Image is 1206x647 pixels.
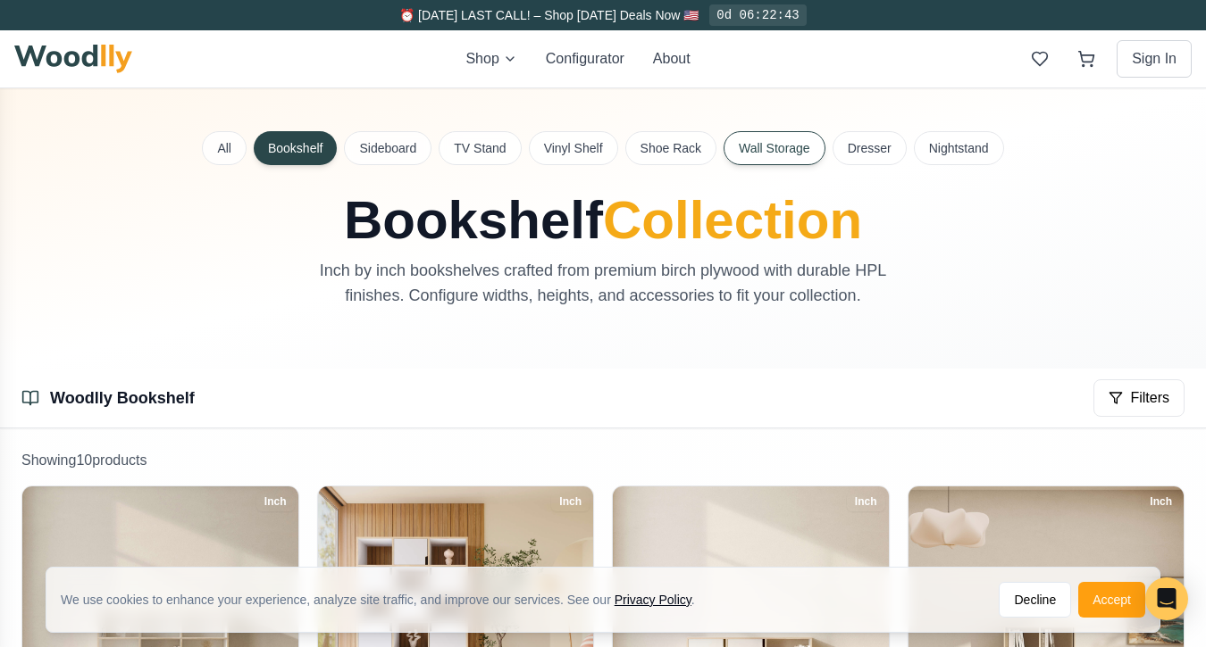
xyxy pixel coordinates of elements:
[529,131,618,165] button: Vinyl Shelf
[1078,582,1145,618] button: Accept
[203,194,1003,247] h1: Bookshelf
[1130,387,1169,409] span: Filters
[344,131,431,165] button: Sideboard
[615,593,691,607] a: Privacy Policy
[14,45,132,73] img: Woodlly
[847,492,885,511] div: Inch
[399,8,699,22] span: ⏰ [DATE] LAST CALL! – Shop [DATE] Deals Now 🇺🇸
[546,48,624,70] button: Configurator
[61,591,709,609] div: We use cookies to enhance your experience, analyze site traffic, and improve our services. See our .
[50,389,195,407] a: Woodlly Bookshelf
[21,450,1185,471] p: Showing 10 product s
[999,582,1071,618] button: Decline
[709,4,806,26] div: 0d 06:22:43
[303,258,903,308] p: Inch by inch bookshelves crafted from premium birch plywood with durable HPL finishes. Configure ...
[465,48,516,70] button: Shop
[625,131,716,165] button: Shoe Rack
[833,131,907,165] button: Dresser
[653,48,691,70] button: About
[1145,577,1188,620] div: Open Intercom Messenger
[1142,492,1180,511] div: Inch
[724,131,825,165] button: Wall Storage
[254,131,337,165] button: Bookshelf
[202,131,247,165] button: All
[439,131,521,165] button: TV Stand
[551,492,590,511] div: Inch
[914,131,1004,165] button: Nightstand
[256,492,295,511] div: Inch
[603,190,862,250] span: Collection
[1093,379,1185,417] button: Filters
[1117,40,1192,78] button: Sign In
